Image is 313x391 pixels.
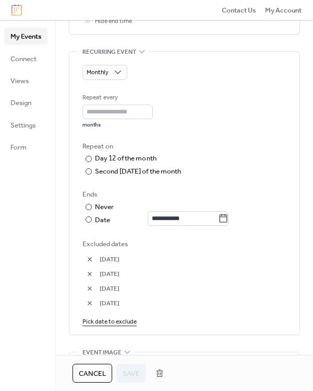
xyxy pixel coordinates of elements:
span: Excluded dates [82,239,286,249]
span: Recurring event [82,47,136,57]
span: Monthly [87,66,109,78]
span: Contact Us [222,5,256,16]
a: Form [4,139,47,155]
span: Views [10,76,29,86]
span: Design [10,98,31,108]
span: My Events [10,31,41,42]
button: Cancel [73,364,112,383]
div: months [82,121,153,129]
div: Repeat every [82,93,151,103]
span: Event image [82,348,122,358]
a: Design [4,94,47,111]
div: Ends [82,189,284,200]
a: My Account [265,5,302,15]
a: Contact Us [222,5,256,15]
span: Form [10,142,27,153]
div: Second [DATE] of the month [95,166,182,177]
div: Date [95,214,228,226]
span: My Account [265,5,302,16]
span: Settings [10,120,35,131]
div: Never [95,202,114,212]
span: [DATE] [100,255,286,265]
span: Hide end time [95,16,132,27]
div: Day 12 of the month [95,153,156,164]
div: Repeat on [82,141,284,152]
a: My Events [4,28,47,44]
span: Pick date to exclude [82,317,137,327]
span: [DATE] [100,284,286,294]
span: Connect [10,54,37,64]
span: [DATE] [100,269,286,280]
a: Views [4,72,47,89]
img: logo [11,4,22,16]
span: Cancel [79,369,106,379]
a: Settings [4,117,47,133]
a: Connect [4,50,47,67]
span: [DATE] [100,298,286,309]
